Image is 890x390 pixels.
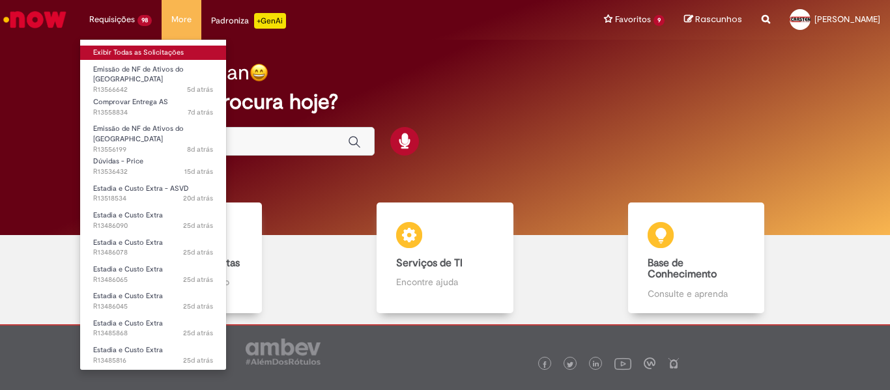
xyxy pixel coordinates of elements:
[254,13,286,29] p: +GenAi
[593,361,599,369] img: logo_footer_linkedin.png
[211,13,286,29] div: Padroniza
[93,145,213,155] span: R13556199
[145,257,240,270] b: Catálogo de Ofertas
[93,156,143,166] span: Dúvidas - Price
[668,357,680,369] img: logo_footer_naosei.png
[183,301,213,311] time: 05/09/2025 16:58:01
[814,14,880,25] span: [PERSON_NAME]
[319,202,570,313] a: Serviços de TI Encontre ajuda
[396,275,494,288] p: Encontre ajuda
[571,202,822,313] a: Base de Conhecimento Consulte e aprenda
[1,7,68,33] img: ServiceNow
[187,145,213,154] time: 22/09/2025 16:17:24
[183,355,213,365] time: 05/09/2025 16:22:23
[80,95,226,119] a: Aberto R13558834 : Comprovar Entrega AS
[615,13,651,26] span: Favoritos
[171,13,192,26] span: More
[89,13,135,26] span: Requisições
[183,247,213,257] span: 25d atrás
[93,221,213,231] span: R13486090
[80,63,226,91] a: Aberto R13566642 : Emissão de NF de Ativos do ASVD
[93,301,213,312] span: R13486045
[183,193,213,203] span: 20d atrás
[684,14,742,26] a: Rascunhos
[183,193,213,203] time: 11/09/2025 00:08:15
[183,301,213,311] span: 25d atrás
[93,210,163,220] span: Estadia e Custo Extra
[93,345,163,355] span: Estadia e Custo Extra
[644,357,655,369] img: logo_footer_workplace.png
[246,339,321,365] img: logo_footer_ambev_rotulo_gray.png
[250,63,268,82] img: happy-face.png
[93,247,213,258] span: R13486078
[183,328,213,338] span: 25d atrás
[93,167,213,177] span: R13536432
[93,264,163,274] span: Estadia e Custo Extra
[93,97,168,107] span: Comprovar Entrega AS
[183,328,213,338] time: 05/09/2025 16:30:26
[187,85,213,94] span: 5d atrás
[80,208,226,232] a: Aberto R13486090 : Estadia e Custo Extra
[188,107,213,117] span: 7d atrás
[80,236,226,260] a: Aberto R13486078 : Estadia e Custo Extra
[80,262,226,286] a: Aberto R13486065 : Estadia e Custo Extra
[93,193,213,204] span: R13518534
[80,316,226,341] a: Aberto R13485868 : Estadia e Custo Extra
[567,361,573,368] img: logo_footer_twitter.png
[80,122,226,150] a: Aberto R13556199 : Emissão de NF de Ativos do ASVD
[93,91,797,113] h2: O que você procura hoje?
[183,355,213,365] span: 25d atrás
[183,275,213,285] time: 05/09/2025 17:01:37
[93,328,213,339] span: R13485868
[93,238,163,247] span: Estadia e Custo Extra
[184,167,213,176] span: 15d atrás
[396,257,463,270] b: Serviços de TI
[93,85,213,95] span: R13566642
[80,289,226,313] a: Aberto R13486045 : Estadia e Custo Extra
[80,343,226,367] a: Aberto R13485816 : Estadia e Custo Extra
[93,124,184,144] span: Emissão de NF de Ativos do [GEOGRAPHIC_DATA]
[93,275,213,285] span: R13486065
[695,13,742,25] span: Rascunhos
[93,318,163,328] span: Estadia e Custo Extra
[93,291,163,301] span: Estadia e Custo Extra
[541,361,548,368] img: logo_footer_facebook.png
[79,39,227,370] ul: Requisições
[184,167,213,176] time: 15/09/2025 15:18:34
[80,182,226,206] a: Aberto R13518534 : Estadia e Custo Extra - ASVD
[614,355,631,372] img: logo_footer_youtube.png
[653,15,665,26] span: 9
[93,355,213,366] span: R13485816
[80,46,226,60] a: Exibir Todas as Solicitações
[93,107,213,118] span: R13558834
[187,85,213,94] time: 25/09/2025 13:33:09
[68,202,319,313] a: Catálogo de Ofertas Abra uma solicitação
[648,257,717,281] b: Base de Conhecimento
[183,275,213,285] span: 25d atrás
[648,287,745,300] p: Consulte e aprenda
[187,145,213,154] span: 8d atrás
[93,64,184,85] span: Emissão de NF de Ativos do [GEOGRAPHIC_DATA]
[93,184,189,193] span: Estadia e Custo Extra - ASVD
[137,15,152,26] span: 98
[183,221,213,230] time: 05/09/2025 17:05:32
[183,221,213,230] span: 25d atrás
[188,107,213,117] time: 23/09/2025 12:21:19
[183,247,213,257] time: 05/09/2025 17:03:34
[80,154,226,178] a: Aberto R13536432 : Dúvidas - Price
